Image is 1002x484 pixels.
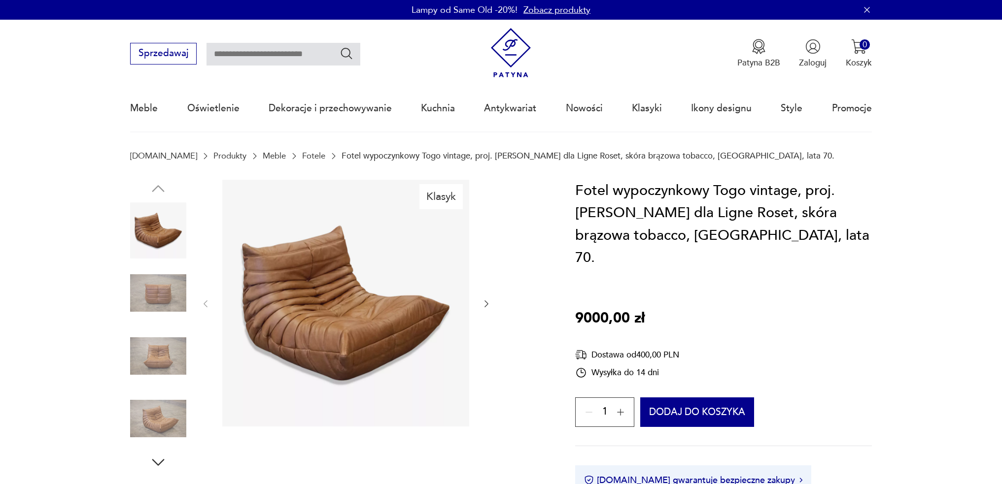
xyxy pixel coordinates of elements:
button: Sprzedawaj [130,43,197,65]
button: 0Koszyk [846,39,872,68]
a: [DOMAIN_NAME] [130,151,197,161]
a: Produkty [213,151,246,161]
button: Dodaj do koszyka [640,397,754,427]
a: Fotele [302,151,325,161]
img: Ikona medalu [751,39,766,54]
p: Lampy od Same Old -20%! [412,4,518,16]
img: Zdjęcie produktu Fotel wypoczynkowy Togo vintage, proj. M. Ducaroy dla Ligne Roset, skóra brązowa... [130,202,186,258]
img: Ikona koszyka [851,39,866,54]
div: 0 [860,39,870,50]
a: Klasyki [632,86,662,131]
a: Promocje [832,86,872,131]
a: Style [781,86,802,131]
a: Zobacz produkty [523,4,590,16]
a: Oświetlenie [187,86,240,131]
a: Antykwariat [484,86,536,131]
button: Szukaj [340,46,354,61]
img: Ikonka użytkownika [805,39,821,54]
a: Ikony designu [691,86,752,131]
span: 1 [602,408,608,416]
img: Patyna - sklep z meblami i dekoracjami vintage [486,28,536,78]
p: Patyna B2B [737,57,780,68]
button: Patyna B2B [737,39,780,68]
a: Nowości [566,86,603,131]
a: Sprzedawaj [130,50,197,58]
div: Wysyłka do 14 dni [575,367,679,379]
a: Ikona medaluPatyna B2B [737,39,780,68]
img: Zdjęcie produktu Fotel wypoczynkowy Togo vintage, proj. M. Ducaroy dla Ligne Roset, skóra brązowa... [130,265,186,321]
a: Dekoracje i przechowywanie [269,86,392,131]
p: Zaloguj [799,57,827,68]
div: Klasyk [419,184,463,209]
img: Zdjęcie produktu Fotel wypoczynkowy Togo vintage, proj. M. Ducaroy dla Ligne Roset, skóra brązowa... [130,328,186,384]
img: Ikona dostawy [575,349,587,361]
div: Dostawa od 400,00 PLN [575,349,679,361]
p: Fotel wypoczynkowy Togo vintage, proj. [PERSON_NAME] dla Ligne Roset, skóra brązowa tobacco, [GEO... [342,151,834,161]
img: Zdjęcie produktu Fotel wypoczynkowy Togo vintage, proj. M. Ducaroy dla Ligne Roset, skóra brązowa... [222,180,469,426]
a: Meble [130,86,158,131]
img: Zdjęcie produktu Fotel wypoczynkowy Togo vintage, proj. M. Ducaroy dla Ligne Roset, skóra brązowa... [130,390,186,447]
a: Meble [263,151,286,161]
button: Zaloguj [799,39,827,68]
img: Ikona strzałki w prawo [799,478,802,483]
p: Koszyk [846,57,872,68]
h1: Fotel wypoczynkowy Togo vintage, proj. [PERSON_NAME] dla Ligne Roset, skóra brązowa tobacco, [GEO... [575,180,872,269]
p: 9000,00 zł [575,307,645,330]
a: Kuchnia [421,86,455,131]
